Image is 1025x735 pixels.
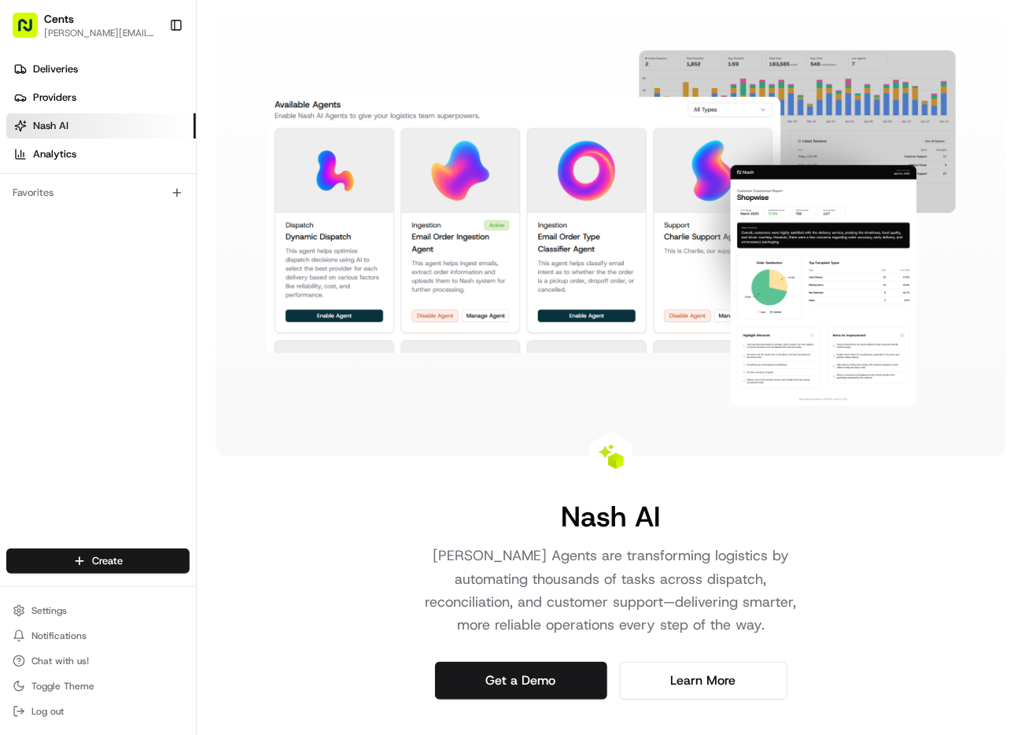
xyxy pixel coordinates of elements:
span: Knowledge Base [31,352,120,367]
span: Toggle Theme [31,680,94,693]
img: Nash AI Logo [599,444,624,469]
a: Analytics [6,142,196,167]
button: Start new chat [267,155,286,174]
input: Clear [41,102,260,118]
span: Create [92,554,123,568]
span: Chat with us! [31,655,89,667]
span: API Documentation [149,352,253,367]
span: [PERSON_NAME] [49,244,127,257]
span: • [131,244,136,257]
a: Deliveries [6,57,196,82]
div: Past conversations [16,205,101,217]
img: 1736555255976-a54dd68f-1ca7-489b-9aae-adbdc363a1c4 [16,150,44,179]
img: 9188753566659_6852d8bf1fb38e338040_72.png [33,150,61,179]
span: [DATE] [61,286,93,299]
button: Settings [6,600,190,622]
div: Favorites [6,180,190,205]
img: 1736555255976-a54dd68f-1ca7-489b-9aae-adbdc363a1c4 [31,245,44,257]
button: [PERSON_NAME][EMAIL_ADDRESS][DOMAIN_NAME] [44,27,157,39]
div: 💻 [133,353,146,366]
img: Masood Aslam [16,229,41,254]
div: 📗 [16,353,28,366]
button: See all [244,201,286,220]
h1: Nash AI [562,500,661,532]
button: Notifications [6,625,190,647]
button: Toggle Theme [6,675,190,697]
span: Settings [31,604,67,617]
span: Notifications [31,630,87,642]
a: Powered byPylon [111,390,190,402]
p: [PERSON_NAME] Agents are transforming logistics by automating thousands of tasks across dispatch,... [410,545,813,637]
div: We're available if you need us! [71,166,216,179]
a: Providers [6,85,196,110]
a: 📗Knowledge Base [9,345,127,374]
span: Analytics [33,147,76,161]
button: Cents[PERSON_NAME][EMAIL_ADDRESS][DOMAIN_NAME] [6,6,163,44]
span: Providers [33,90,76,105]
button: Create [6,548,190,574]
a: Learn More [620,662,787,700]
a: Nash AI [6,113,196,139]
span: Log out [31,705,64,718]
span: Nash AI [33,119,68,133]
p: Welcome 👋 [16,63,286,88]
button: Chat with us! [6,650,190,672]
span: • [52,286,57,299]
span: Deliveries [33,62,78,76]
img: Nash [16,16,47,47]
img: Nash AI Dashboard [266,50,956,406]
button: Cents [44,11,74,27]
span: Pylon [157,390,190,402]
a: Get a Demo [435,662,607,700]
button: Log out [6,700,190,722]
span: [DATE] [139,244,171,257]
div: Start new chat [71,150,258,166]
a: 💻API Documentation [127,345,259,374]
